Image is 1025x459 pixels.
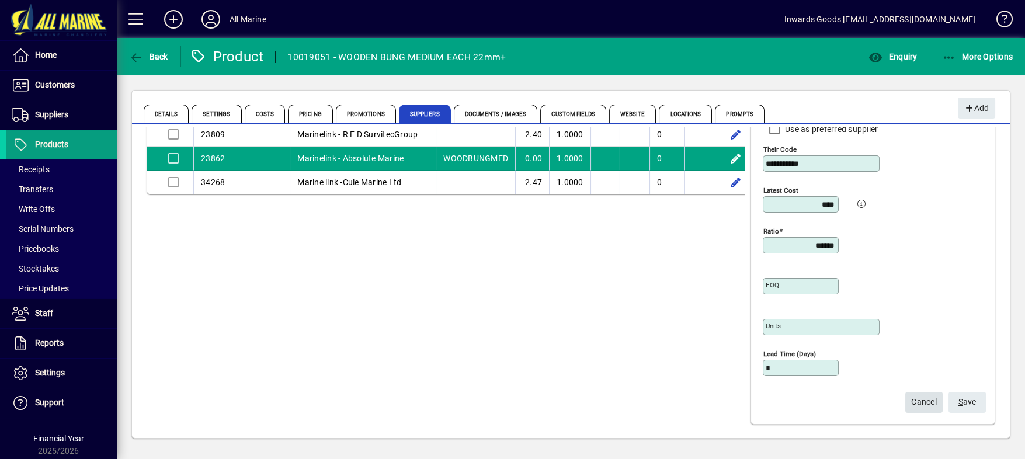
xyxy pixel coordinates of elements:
td: 0.00 [515,147,549,171]
span: ave [958,392,977,412]
span: Documents / Images [454,105,538,123]
td: 1.0000 [549,123,590,147]
a: Customers [6,71,117,100]
button: More Options [939,46,1016,67]
span: Settings [192,105,242,123]
span: Financial Year [33,434,84,443]
button: Save [948,392,986,413]
span: Receipts [12,165,50,174]
a: Price Updates [6,279,117,298]
button: Back [126,46,171,67]
span: Costs [245,105,286,123]
a: Write Offs [6,199,117,219]
a: Suppliers [6,100,117,130]
a: Pricebooks [6,239,117,259]
a: Knowledge Base [987,2,1010,40]
label: Use as preferred supplier [783,123,878,135]
a: Staff [6,299,117,328]
span: Add [964,99,989,118]
a: Support [6,388,117,418]
button: Profile [192,9,230,30]
span: Locations [659,105,712,123]
span: Cancel [911,392,937,412]
span: Prompts [715,105,765,123]
span: Pricing [288,105,333,123]
button: Enquiry [866,46,920,67]
button: Add [958,98,995,119]
td: Marine link -Cule Marine Ltd [290,171,436,194]
td: 2.47 [515,171,549,194]
div: 10019051 - WOODEN BUNG MEDIUM EACH 22mm+ [287,48,506,67]
span: Serial Numbers [12,224,74,234]
span: Pricebooks [12,244,59,253]
mat-label: Lead time (days) [763,350,816,358]
a: Reports [6,329,117,358]
span: Support [35,398,64,407]
span: Settings [35,368,65,377]
td: 1.0000 [549,147,590,171]
td: Marinelink - Absolute Marine [290,147,436,171]
button: Cancel [905,392,943,413]
a: Serial Numbers [6,219,117,239]
span: More Options [942,52,1013,61]
mat-label: Ratio [763,227,779,235]
mat-label: Their code [763,145,797,154]
td: 0 [649,171,684,194]
span: Customers [35,80,75,89]
span: Custom Fields [540,105,606,123]
span: S [958,397,963,406]
span: Enquiry [868,52,917,61]
td: 2.40 [515,123,549,147]
mat-label: Units [766,322,781,330]
td: 0 [649,123,684,147]
a: Receipts [6,159,117,179]
span: Home [35,50,57,60]
mat-label: Latest cost [763,186,798,194]
span: Suppliers [35,110,68,119]
td: WOODBUNGMED [436,147,515,171]
span: Staff [35,308,53,318]
td: 1.0000 [549,171,590,194]
td: 0 [649,147,684,171]
span: Details [144,105,189,123]
span: Website [609,105,656,123]
td: Marinelink - R F D SurvitecGroup [290,123,436,147]
a: Transfers [6,179,117,199]
span: Write Offs [12,204,55,214]
span: Price Updates [12,284,69,293]
div: 23862 [201,152,225,164]
span: Reports [35,338,64,347]
div: Inwards Goods [EMAIL_ADDRESS][DOMAIN_NAME] [784,10,975,29]
span: Suppliers [399,105,451,123]
a: Stocktakes [6,259,117,279]
span: Transfers [12,185,53,194]
app-page-header-button: Back [117,46,181,67]
span: Products [35,140,68,149]
div: All Marine [230,10,266,29]
span: Back [129,52,168,61]
mat-label: EOQ [766,281,779,289]
div: Product [190,47,264,66]
div: 34268 [201,176,225,188]
a: Settings [6,359,117,388]
a: Home [6,41,117,70]
button: Add [155,9,192,30]
span: Stocktakes [12,264,59,273]
span: Promotions [336,105,396,123]
div: 23809 [201,128,225,140]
